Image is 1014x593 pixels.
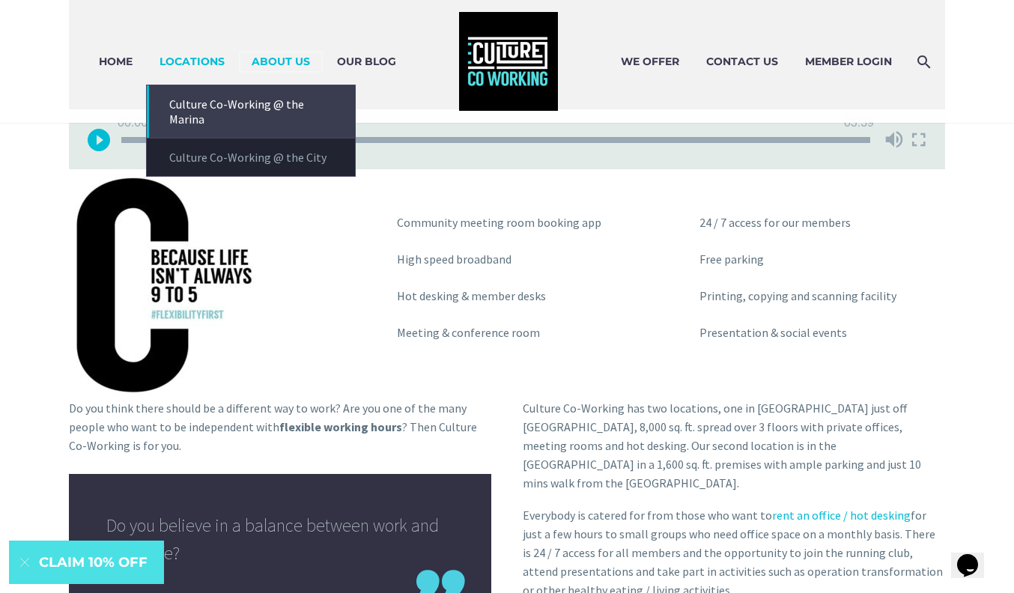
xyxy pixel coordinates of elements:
[148,52,236,71] a: LOCATIONS
[85,126,112,153] button: Play
[459,12,558,111] img: Culture Co-Working
[951,533,999,578] iframe: chat widget
[397,213,643,232] p: Community meeting room booking app
[699,323,945,342] p: Presentation & social events
[397,250,643,269] p: High speed broadband
[88,52,144,71] a: HOME
[772,508,911,523] a: rent an office / hot desking
[523,399,945,493] p: Culture Co-Working has two locations, one in [GEOGRAPHIC_DATA] just off [GEOGRAPHIC_DATA], 8,000 ...
[695,52,789,71] a: CONTACT US
[397,287,643,305] p: Hot desking & member desks
[699,213,945,232] p: 24 / 7 access for our members
[397,323,643,342] p: Meeting & conference room
[326,52,407,71] a: OUR BLOG
[147,85,355,138] a: Culture Co-Working @ the Marina
[908,128,930,150] button: Fullscreen
[883,128,905,150] button: Mute
[699,250,945,269] p: Free parking
[699,287,945,305] p: Printing, copying and scanning facility
[279,419,402,434] strong: flexible working hours
[610,52,690,71] a: WE OFFER
[794,52,903,71] a: MEMBER LOGIN
[147,139,355,176] a: Culture Co-Working @ the City
[239,51,323,73] a: ABOUT US
[69,399,491,455] p: Do you think there should be a different way to work? Are you one of the many people who want to ...
[69,174,258,399] img: home
[106,511,476,567] blockquote: Do you believe in a balance between work and home life?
